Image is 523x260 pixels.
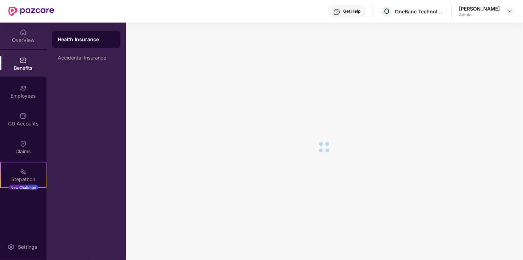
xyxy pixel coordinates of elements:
[20,112,27,119] img: svg+xml;base64,PHN2ZyBpZD0iQ0RfQWNjb3VudHMiIGRhdGEtbmFtZT0iQ0QgQWNjb3VudHMiIHhtbG5zPSJodHRwOi8vd3...
[459,5,500,12] div: [PERSON_NAME]
[20,29,27,36] img: svg+xml;base64,PHN2ZyBpZD0iSG9tZSIgeG1sbnM9Imh0dHA6Ly93d3cudzMub3JnLzIwMDAvc3ZnIiB3aWR0aD0iMjAiIG...
[8,7,54,16] img: New Pazcare Logo
[1,176,46,183] div: Stepathon
[58,36,115,43] div: Health Insurance
[20,57,27,64] img: svg+xml;base64,PHN2ZyBpZD0iQmVuZWZpdHMiIHhtbG5zPSJodHRwOi8vd3d3LnczLm9yZy8yMDAwL3N2ZyIgd2lkdGg9Ij...
[459,12,500,18] div: Admin
[20,85,27,92] img: svg+xml;base64,PHN2ZyBpZD0iRW1wbG95ZWVzIiB4bWxucz0iaHR0cDovL3d3dy53My5vcmcvMjAwMC9zdmciIHdpZHRoPS...
[8,185,38,190] div: New Challenge
[333,8,340,16] img: svg+xml;base64,PHN2ZyBpZD0iSGVscC0zMngzMiIgeG1sbnM9Imh0dHA6Ly93d3cudzMub3JnLzIwMDAvc3ZnIiB3aWR0aD...
[7,243,14,250] img: svg+xml;base64,PHN2ZyBpZD0iU2V0dGluZy0yMHgyMCIgeG1sbnM9Imh0dHA6Ly93d3cudzMub3JnLzIwMDAvc3ZnIiB3aW...
[395,8,444,15] div: OneBanc Technologies Private Limited
[20,168,27,175] img: svg+xml;base64,PHN2ZyB4bWxucz0iaHR0cDovL3d3dy53My5vcmcvMjAwMC9zdmciIHdpZHRoPSIyMSIgaGVpZ2h0PSIyMC...
[20,140,27,147] img: svg+xml;base64,PHN2ZyBpZD0iQ2xhaW0iIHhtbG5zPSJodHRwOi8vd3d3LnczLm9yZy8yMDAwL3N2ZyIgd2lkdGg9IjIwIi...
[343,8,360,14] div: Get Help
[16,243,39,250] div: Settings
[58,55,115,61] div: Accidental Insurance
[508,8,513,14] img: svg+xml;base64,PHN2ZyBpZD0iRHJvcGRvd24tMzJ4MzIiIHhtbG5zPSJodHRwOi8vd3d3LnczLm9yZy8yMDAwL3N2ZyIgd2...
[384,7,389,16] span: O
